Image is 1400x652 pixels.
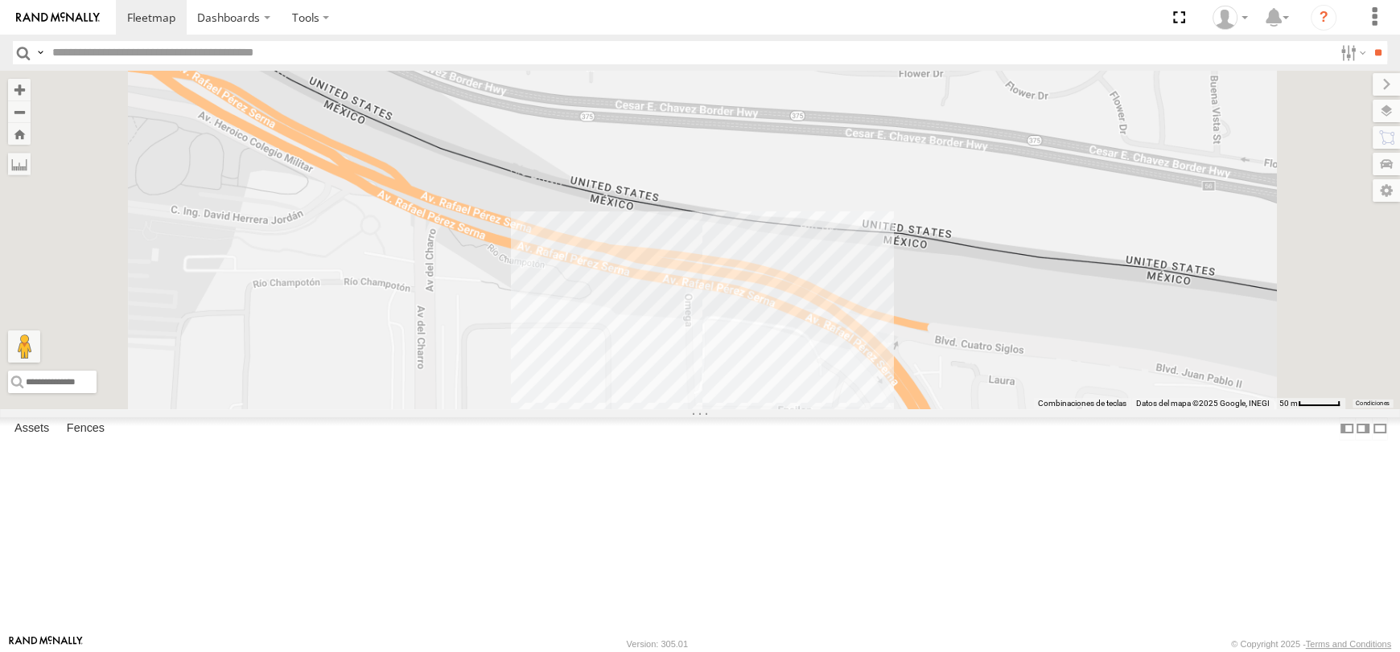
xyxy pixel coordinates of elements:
label: Fences [59,418,113,441]
div: © Copyright 2025 - [1231,639,1391,649]
label: Search Query [34,41,47,64]
button: Arrastra el hombrecito naranja al mapa para abrir Street View [8,330,40,363]
label: Map Settings [1373,179,1400,202]
label: Assets [6,418,57,441]
img: rand-logo.svg [16,12,100,23]
i: ? [1311,5,1336,31]
div: Omar Miranda [1207,6,1254,30]
label: Search Filter Options [1334,41,1369,64]
a: Condiciones [1356,400,1390,406]
label: Dock Summary Table to the Left [1339,417,1355,441]
div: Version: 305.01 [627,639,688,649]
span: 50 m [1279,399,1298,408]
a: Terms and Conditions [1306,639,1391,649]
label: Measure [8,153,31,175]
a: Visit our Website [9,636,83,652]
button: Zoom Home [8,123,31,145]
button: Zoom in [8,79,31,100]
button: Escala del mapa: 50 m por 49 píxeles [1274,398,1345,409]
button: Zoom out [8,100,31,123]
label: Dock Summary Table to the Right [1355,417,1371,441]
label: Hide Summary Table [1372,417,1388,441]
span: Datos del mapa ©2025 Google, INEGI [1136,399,1270,408]
button: Combinaciones de teclas [1038,398,1126,409]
